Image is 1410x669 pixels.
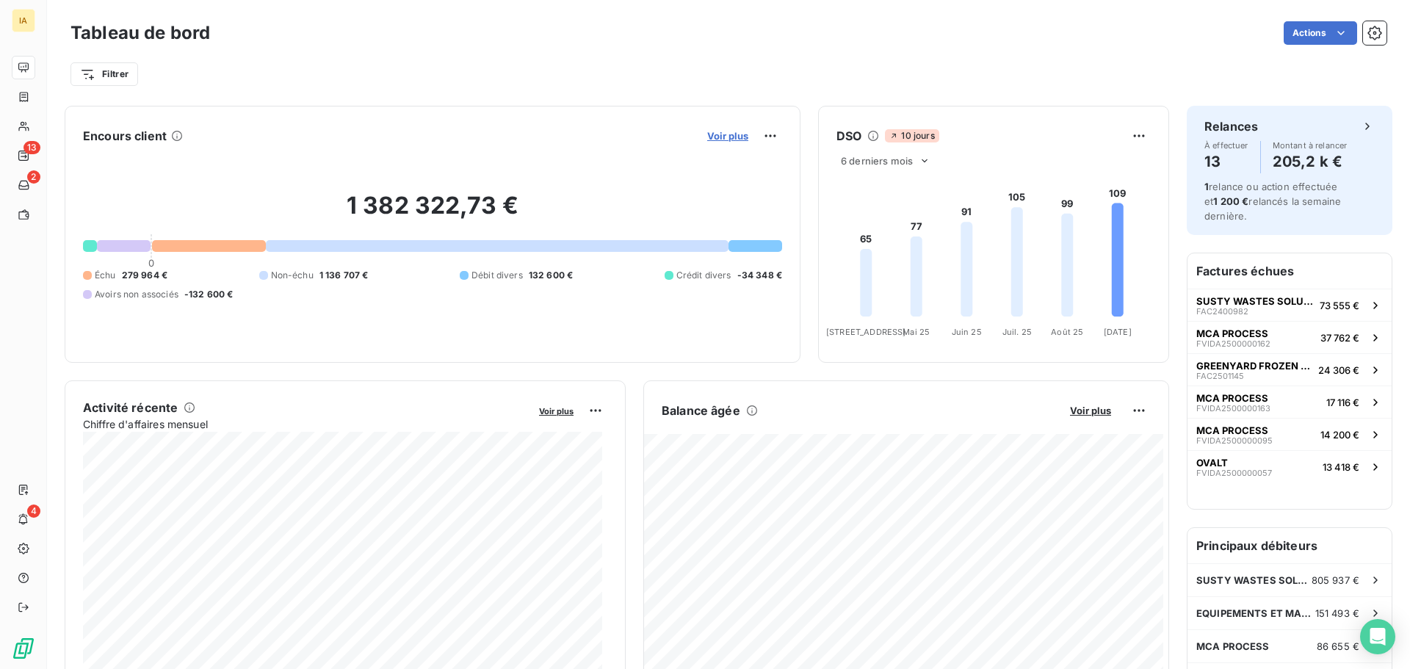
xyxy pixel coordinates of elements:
[1284,21,1357,45] button: Actions
[83,399,178,416] h6: Activité récente
[148,257,154,269] span: 0
[1104,327,1132,337] tspan: [DATE]
[184,288,234,301] span: -132 600 €
[1196,574,1312,586] span: SUSTY WASTES SOLUTIONS [GEOGRAPHIC_DATA] (SWS FRANCE)
[95,288,178,301] span: Avoirs non associés
[1196,457,1228,469] span: OVALT
[95,269,116,282] span: Échu
[1066,404,1116,417] button: Voir plus
[1187,528,1392,563] h6: Principaux débiteurs
[1204,181,1209,192] span: 1
[841,155,913,167] span: 6 derniers mois
[12,9,35,32] div: IA
[83,127,167,145] h6: Encours client
[70,62,138,86] button: Filtrer
[1360,619,1395,654] div: Open Intercom Messenger
[1196,360,1312,372] span: GREENYARD FROZEN FRANCE SAS
[1204,150,1248,173] h4: 13
[1196,307,1248,316] span: FAC2400982
[23,141,40,154] span: 13
[1196,469,1272,477] span: FVIDA2500000057
[539,406,574,416] span: Voir plus
[1196,295,1314,307] span: SUSTY WASTES SOLUTIONS [GEOGRAPHIC_DATA] (SWS FRANCE)
[1273,141,1348,150] span: Montant à relancer
[1070,405,1111,416] span: Voir plus
[1196,404,1270,413] span: FVIDA2500000163
[662,402,740,419] h6: Balance âgée
[83,416,529,432] span: Chiffre d'affaires mensuel
[1187,450,1392,482] button: OVALTFVIDA250000005713 418 €
[676,269,731,282] span: Crédit divers
[1196,607,1315,619] span: EQUIPEMENTS ET MACHINES DE L'OUEST
[1317,640,1359,652] span: 86 655 €
[1320,429,1359,441] span: 14 200 €
[1196,392,1268,404] span: MCA PROCESS
[1273,150,1348,173] h4: 205,2 k €
[1318,364,1359,376] span: 24 306 €
[1320,300,1359,311] span: 73 555 €
[1213,195,1248,207] span: 1 200 €
[952,327,982,337] tspan: Juin 25
[1196,424,1268,436] span: MCA PROCESS
[903,327,930,337] tspan: Mai 25
[1196,436,1273,445] span: FVIDA2500000095
[1315,607,1359,619] span: 151 493 €
[1187,353,1392,386] button: GREENYARD FROZEN FRANCE SASFAC250114524 306 €
[471,269,523,282] span: Débit divers
[27,170,40,184] span: 2
[70,20,210,46] h3: Tableau de bord
[836,127,861,145] h6: DSO
[1204,117,1258,135] h6: Relances
[1187,289,1392,321] button: SUSTY WASTES SOLUTIONS [GEOGRAPHIC_DATA] (SWS FRANCE)FAC240098273 555 €
[1187,418,1392,450] button: MCA PROCESSFVIDA250000009514 200 €
[1326,397,1359,408] span: 17 116 €
[1187,386,1392,418] button: MCA PROCESSFVIDA250000016317 116 €
[1320,332,1359,344] span: 37 762 €
[12,637,35,660] img: Logo LeanPay
[1187,253,1392,289] h6: Factures échues
[1196,339,1270,348] span: FVIDA2500000162
[703,129,753,142] button: Voir plus
[1312,574,1359,586] span: 805 937 €
[885,129,939,142] span: 10 jours
[1187,321,1392,353] button: MCA PROCESSFVIDA250000016237 762 €
[271,269,314,282] span: Non-échu
[83,191,782,235] h2: 1 382 322,73 €
[1002,327,1032,337] tspan: Juil. 25
[1196,640,1270,652] span: MCA PROCESS
[122,269,167,282] span: 279 964 €
[27,505,40,518] span: 4
[1204,141,1248,150] span: À effectuer
[737,269,782,282] span: -34 348 €
[319,269,369,282] span: 1 136 707 €
[826,327,905,337] tspan: [STREET_ADDRESS]
[1051,327,1083,337] tspan: Août 25
[1196,372,1244,380] span: FAC2501145
[1204,181,1341,222] span: relance ou action effectuée et relancés la semaine dernière.
[707,130,748,142] span: Voir plus
[529,269,573,282] span: 132 600 €
[535,404,578,417] button: Voir plus
[1196,328,1268,339] span: MCA PROCESS
[1323,461,1359,473] span: 13 418 €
